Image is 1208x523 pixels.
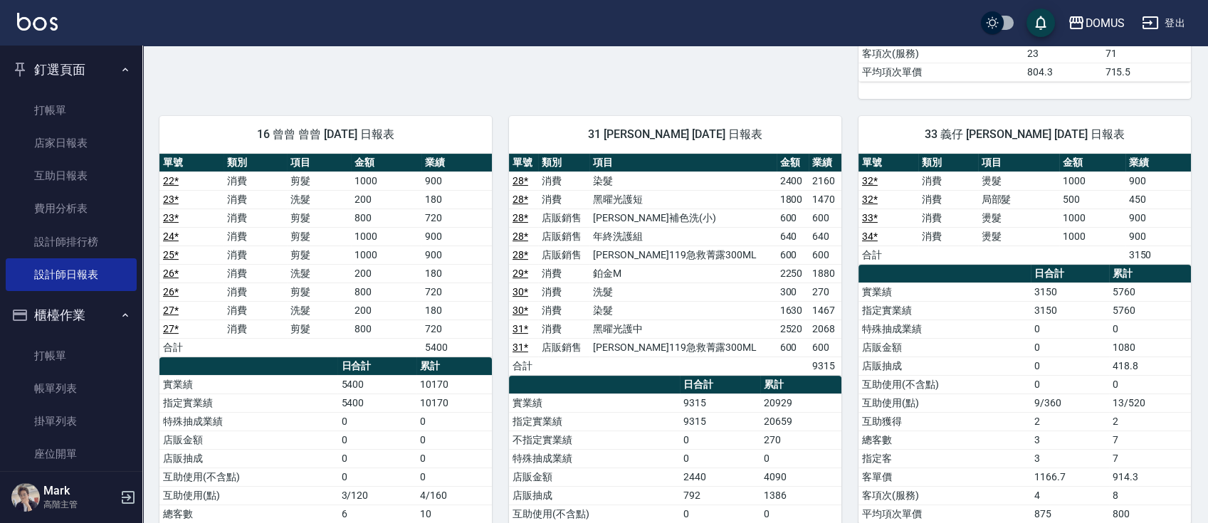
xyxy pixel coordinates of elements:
[589,319,776,338] td: 黑曜光護中
[416,357,492,376] th: 累計
[159,375,337,393] td: 實業績
[1059,208,1125,227] td: 1000
[777,227,809,245] td: 640
[1031,282,1109,301] td: 3150
[680,412,761,430] td: 9315
[159,154,224,172] th: 單號
[858,154,918,172] th: 單號
[6,159,137,192] a: 互助日報表
[509,467,680,486] td: 店販金額
[760,376,841,394] th: 累計
[416,430,492,449] td: 0
[680,430,761,449] td: 0
[1031,338,1109,356] td: 0
[337,375,416,393] td: 5400
[1125,190,1191,208] td: 450
[1062,9,1130,38] button: DOMUS
[159,486,337,504] td: 互助使用(點)
[526,127,824,142] span: 31 [PERSON_NAME] [DATE] 日報表
[1031,375,1109,393] td: 0
[858,486,1031,504] td: 客項次(服務)
[351,171,421,190] td: 1000
[589,154,776,172] th: 項目
[1031,301,1109,319] td: 3150
[777,245,809,264] td: 600
[978,190,1060,208] td: 局部髮
[760,412,841,430] td: 20659
[858,282,1031,301] td: 實業績
[1109,393,1191,412] td: 13/520
[777,338,809,356] td: 600
[224,227,288,245] td: 消費
[1024,63,1102,81] td: 804.3
[680,449,761,467] td: 0
[858,393,1031,412] td: 互助使用(點)
[809,208,841,227] td: 600
[858,338,1031,356] td: 店販金額
[509,430,680,449] td: 不指定實業績
[224,190,288,208] td: 消費
[1125,171,1191,190] td: 900
[159,430,337,449] td: 店販金額
[224,171,288,190] td: 消費
[680,393,761,412] td: 9315
[159,154,492,357] table: a dense table
[858,375,1031,393] td: 互助使用(不含點)
[421,208,492,227] td: 720
[287,227,351,245] td: 剪髮
[287,264,351,282] td: 洗髮
[1109,486,1191,504] td: 8
[416,504,492,523] td: 10
[1109,375,1191,393] td: 0
[760,486,841,504] td: 1386
[777,208,809,227] td: 600
[1136,10,1191,36] button: 登出
[416,486,492,504] td: 4/160
[1125,208,1191,227] td: 900
[680,486,761,504] td: 792
[287,154,351,172] th: 項目
[1109,356,1191,375] td: 418.8
[6,192,137,225] a: 費用分析表
[858,356,1031,375] td: 店販抽成
[351,154,421,172] th: 金額
[760,467,841,486] td: 4090
[1109,504,1191,523] td: 800
[538,171,589,190] td: 消費
[159,467,337,486] td: 互助使用(不含點)
[809,356,841,375] td: 9315
[858,412,1031,430] td: 互助獲得
[6,297,137,334] button: 櫃檯作業
[1024,44,1102,63] td: 23
[1109,412,1191,430] td: 2
[918,227,978,245] td: 消費
[809,245,841,264] td: 600
[224,245,288,264] td: 消費
[589,227,776,245] td: 年終洗護組
[159,393,337,412] td: 指定實業績
[918,171,978,190] td: 消費
[337,449,416,467] td: 0
[159,449,337,467] td: 店販抽成
[918,208,978,227] td: 消費
[421,338,492,356] td: 5400
[809,171,841,190] td: 2160
[1031,504,1109,523] td: 875
[589,282,776,301] td: 洗髮
[416,467,492,486] td: 0
[287,208,351,227] td: 剪髮
[11,483,40,512] img: Person
[287,190,351,208] td: 洗髮
[1059,190,1125,208] td: 500
[1109,449,1191,467] td: 7
[777,190,809,208] td: 1800
[177,127,475,142] span: 16 曾曾 曾曾 [DATE] 日報表
[538,245,589,264] td: 店販銷售
[224,282,288,301] td: 消費
[351,301,421,319] td: 200
[978,154,1060,172] th: 項目
[538,282,589,301] td: 消費
[777,154,809,172] th: 金額
[421,227,492,245] td: 900
[680,504,761,523] td: 0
